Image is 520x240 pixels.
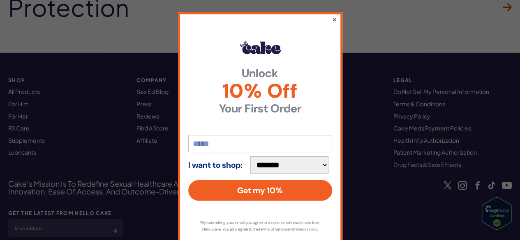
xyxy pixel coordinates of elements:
[188,81,332,101] span: 10% Off
[331,14,337,24] button: ×
[240,41,281,54] img: Hello Cake
[294,226,317,232] a: Privacy Policy
[188,180,332,201] button: Get my 10%
[259,226,287,232] a: Terms of Service
[188,68,332,79] strong: Unlock
[196,219,324,233] p: *By submitting your email you agree to receive email newsletters from Hello Cake. You also agree ...
[188,103,332,114] strong: Your First Order
[188,160,243,169] strong: I want to shop:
